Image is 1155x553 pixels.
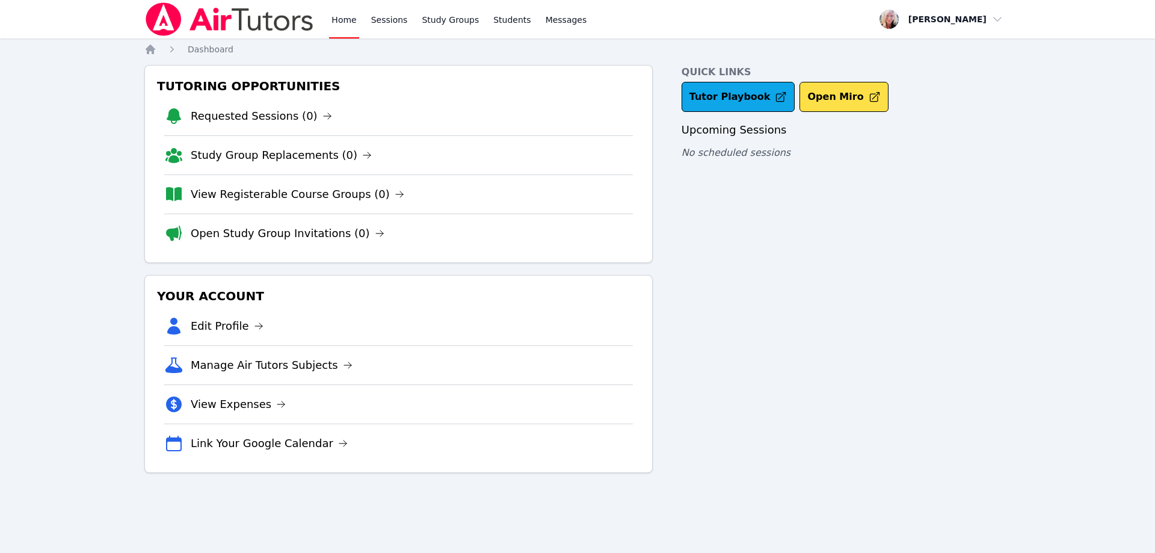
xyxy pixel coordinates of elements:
[191,225,384,242] a: Open Study Group Invitations (0)
[155,285,642,307] h3: Your Account
[799,82,888,112] button: Open Miro
[191,396,286,413] a: View Expenses
[682,65,1011,79] h4: Quick Links
[188,43,233,55] a: Dashboard
[155,75,642,97] h3: Tutoring Opportunities
[191,318,263,335] a: Edit Profile
[144,2,315,36] img: Air Tutors
[682,122,1011,138] h3: Upcoming Sessions
[191,357,353,374] a: Manage Air Tutors Subjects
[144,43,1011,55] nav: Breadcrumb
[191,186,404,203] a: View Registerable Course Groups (0)
[546,14,587,26] span: Messages
[682,82,795,112] a: Tutor Playbook
[682,147,790,158] span: No scheduled sessions
[191,147,372,164] a: Study Group Replacements (0)
[191,435,348,452] a: Link Your Google Calendar
[191,108,332,125] a: Requested Sessions (0)
[188,45,233,54] span: Dashboard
